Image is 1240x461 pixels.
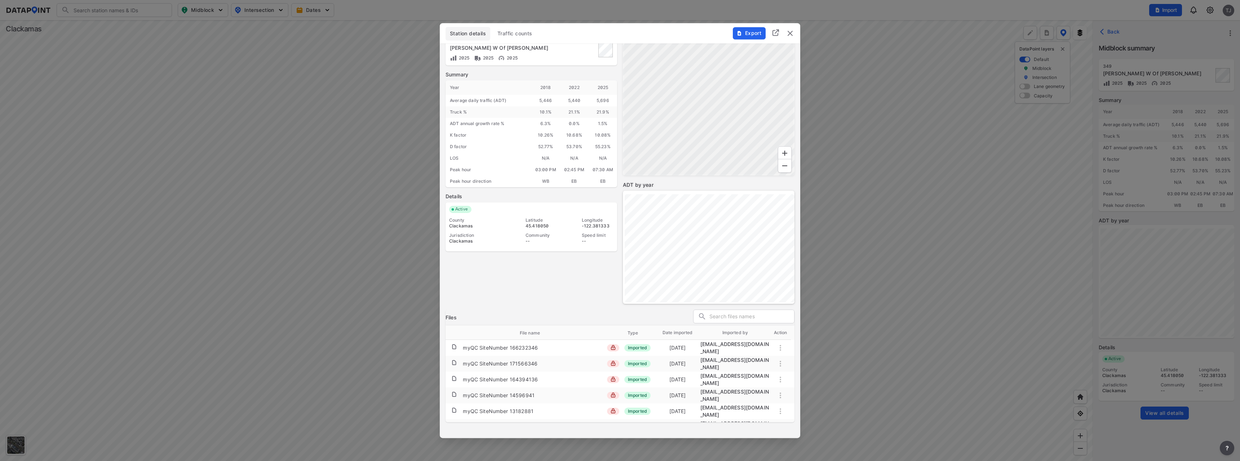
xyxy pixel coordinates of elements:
div: 10.1 % [531,106,560,118]
div: K factor [446,129,531,141]
div: 2025 [589,80,617,95]
div: myQC SiteNumber 171566346 [463,360,537,367]
div: N/A [589,152,617,164]
th: Date imported [655,325,700,340]
td: [DATE] [655,404,700,418]
div: 02:45 PM [560,164,588,176]
span: File name [520,330,549,336]
div: 10.68% [560,129,588,141]
span: 2025 [505,55,518,61]
div: Clackamas [449,223,501,229]
img: lock_close.8fab59a9.svg [611,345,616,350]
div: -122.381333 [582,223,614,229]
button: Export [733,27,766,39]
div: 52.77% [531,141,560,152]
div: Longitude [582,217,614,223]
td: [DATE] [655,420,700,434]
div: LOS [446,152,531,164]
div: migration@data-point.io [700,388,770,403]
img: file.af1f9d02.svg [451,344,457,350]
div: 1.5 % [589,118,617,129]
div: mig6-adm@data-point.io [700,420,770,434]
div: Clackamas [449,238,501,244]
img: lock_close.8fab59a9.svg [611,393,616,398]
img: file.af1f9d02.svg [451,391,457,397]
div: EB [560,176,588,187]
span: ? [1224,444,1230,452]
img: full_screen.b7bf9a36.svg [771,28,780,37]
div: 6.3 % [531,118,560,129]
div: -- [526,238,557,244]
div: WB [531,176,560,187]
svg: Zoom Out [780,161,789,170]
div: County [449,217,501,223]
div: 21.9 % [589,106,617,118]
div: migration@data-point.io [700,341,770,355]
div: myQC SiteNumber 166232346 [463,344,538,351]
label: Summary [446,71,617,78]
div: -- [582,238,614,244]
div: Peak hour direction [446,176,531,187]
img: close.efbf2170.svg [786,29,794,37]
label: ADT by year [623,181,794,189]
th: Imported by [700,325,770,340]
span: Imported [624,376,651,383]
div: 5,446 [531,95,560,106]
div: 21.1 % [560,106,588,118]
div: EB [589,176,617,187]
div: migration@data-point.io [700,404,770,418]
th: Action [770,325,791,340]
span: Imported [624,344,651,351]
div: 53.70% [560,141,588,152]
td: [DATE] [655,341,700,355]
div: Average daily traffic (ADT) [446,95,531,106]
div: myQC SiteNumber 14596941 [463,392,535,399]
span: Station details [450,30,486,37]
div: 45.418050 [526,223,557,229]
div: 07:30 AM [589,164,617,176]
div: migration@data-point.io [700,372,770,387]
td: [DATE] [655,389,700,402]
span: 2025 [481,55,494,61]
td: [DATE] [655,373,700,386]
img: file.af1f9d02.svg [451,376,457,381]
div: 5,440 [560,95,588,106]
div: myQC SiteNumber 13182881 [463,408,533,415]
div: 5,696 [589,95,617,106]
div: 10.26% [531,129,560,141]
div: Speed limit [582,232,614,238]
div: Kelso Rd W Of Richey [450,44,560,52]
span: Export [737,30,761,37]
span: 2025 [457,55,470,61]
div: migration@data-point.io [700,356,770,371]
div: 2018 [531,80,560,95]
span: Imported [624,360,651,367]
img: Vehicle speed [498,54,505,62]
span: Traffic counts [497,30,532,37]
img: lock_close.8fab59a9.svg [611,377,616,382]
span: Imported [624,392,651,399]
span: Type [628,330,647,336]
div: Peak hour [446,164,531,176]
div: ADT annual growth rate % [446,118,531,129]
div: 10.08% [589,129,617,141]
img: file.af1f9d02.svg [451,407,457,413]
div: 55.23% [589,141,617,152]
img: Volume count [450,54,457,62]
button: more [1220,441,1234,455]
div: Truck % [446,106,531,118]
div: Zoom Out [778,159,792,173]
div: 03:00 PM [531,164,560,176]
span: Imported [624,408,651,415]
div: 0.0 % [560,118,588,129]
img: file.af1f9d02.svg [451,360,457,365]
label: Details [446,193,617,200]
td: [DATE] [655,357,700,371]
div: Jurisdiction [449,232,501,238]
h3: Files [446,314,457,321]
img: File%20-%20Download.70cf71cd.svg [736,30,742,36]
div: N/A [560,152,588,164]
img: lock_close.8fab59a9.svg [611,361,616,366]
div: basic tabs example [446,27,794,40]
div: 2022 [560,80,588,95]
